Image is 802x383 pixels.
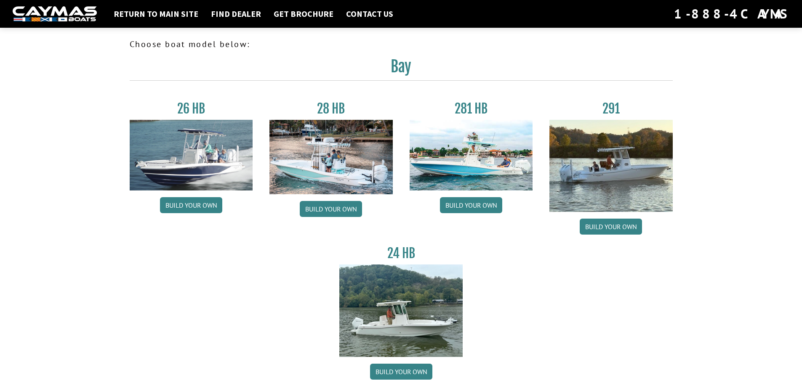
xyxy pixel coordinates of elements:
img: 24_HB_thumbnail.jpg [339,264,463,357]
img: white-logo-c9c8dbefe5ff5ceceb0f0178aa75bf4bb51f6bca0971e226c86eb53dfe498488.png [13,6,97,22]
h3: 291 [549,101,673,116]
div: 1-888-4CAYMAS [674,5,789,23]
a: Build your own [160,197,222,213]
a: Return to main site [109,8,202,19]
a: Contact Us [342,8,397,19]
a: Build your own [580,219,642,235]
a: Build your own [300,201,362,217]
a: Build your own [440,197,502,213]
img: 28_hb_thumbnail_for_caymas_connect.jpg [269,120,393,194]
a: Get Brochure [269,8,338,19]
h2: Bay [130,57,673,81]
h3: 26 HB [130,101,253,116]
h3: 281 HB [410,101,533,116]
img: 28-hb-twin.jpg [410,120,533,190]
p: Choose boat model below: [130,38,673,50]
h3: 28 HB [269,101,393,116]
a: Build your own [370,364,432,380]
a: Find Dealer [207,8,265,19]
h3: 24 HB [339,246,463,261]
img: 291_Thumbnail.jpg [549,120,673,212]
img: 26_new_photo_resized.jpg [130,120,253,190]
